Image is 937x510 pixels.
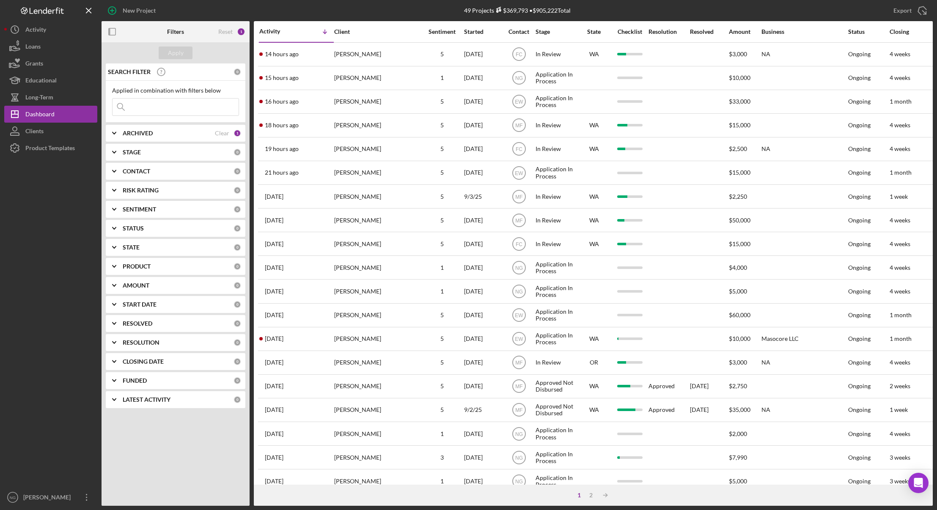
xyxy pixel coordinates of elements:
time: 4 weeks [890,359,910,366]
div: [PERSON_NAME] [334,328,419,350]
button: Export [885,2,933,19]
time: 2025-09-22 20:57 [265,312,283,318]
div: WA [577,406,611,413]
div: [DATE] [464,67,502,89]
div: [DATE] [464,43,502,66]
div: Clients [25,123,44,142]
div: Sentiment [421,28,463,35]
div: In Review [536,43,576,66]
b: RISK RATING [123,187,159,194]
div: 5 [421,312,463,318]
div: Apply [168,47,184,59]
time: 2025-09-22 22:23 [265,264,283,271]
div: Resolved [690,28,728,35]
div: NA [761,43,846,66]
b: START DATE [123,301,157,308]
div: WA [577,193,611,200]
div: [PERSON_NAME] [21,489,76,508]
div: 0 [234,206,241,213]
button: Loans [4,38,97,55]
div: Ongoing [848,51,871,58]
div: Approved Not Disbursed [536,375,576,398]
div: [PERSON_NAME] [334,351,419,374]
div: [DATE] [464,90,502,113]
button: Activity [4,21,97,38]
div: Activity [25,21,46,40]
a: Dashboard [4,106,97,123]
time: 2025-09-23 19:50 [265,122,299,129]
div: 1 [234,129,241,137]
time: 2025-09-22 23:19 [265,241,283,247]
div: Ongoing [848,406,871,413]
time: 4 weeks [890,288,910,295]
div: Approved [648,406,675,413]
button: Apply [159,47,192,59]
span: $10,000 [729,74,750,81]
div: Business [761,28,846,35]
text: FC [516,146,522,152]
div: 9/3/25 [464,185,502,208]
b: Filters [167,28,184,35]
div: [DATE] [464,422,502,445]
div: 2 [585,492,597,499]
div: Applied in combination with filters below [112,87,239,94]
text: EW [515,313,523,318]
div: Export [893,2,912,19]
span: $7,990 [729,454,747,461]
text: NG [10,495,16,500]
div: [DATE] [464,162,502,184]
div: [PERSON_NAME] [334,280,419,302]
div: WA [577,217,611,224]
div: 0 [234,263,241,270]
b: SEARCH FILTER [108,69,151,75]
time: 1 month [890,98,912,105]
time: 1 month [890,169,912,176]
span: $33,000 [729,98,750,105]
div: $35,000 [729,399,761,421]
text: MF [515,123,522,129]
time: 3 weeks [890,477,910,485]
div: Resolution [648,28,689,35]
text: MF [515,194,522,200]
div: WA [577,335,611,342]
div: 5 [421,145,463,152]
span: $2,000 [729,430,747,437]
time: 2025-09-22 19:49 [265,359,283,366]
text: NG [515,431,523,437]
div: 0 [234,377,241,384]
div: [PERSON_NAME] [334,470,419,492]
div: Application In Process [536,446,576,469]
button: Product Templates [4,140,97,156]
time: 1 week [890,406,908,413]
div: Product Templates [25,140,75,159]
time: 4 weeks [890,430,910,437]
div: [DATE] [690,399,728,421]
div: Masocore LLC [761,328,846,350]
div: 0 [234,186,241,194]
div: [DATE] [464,375,502,398]
div: NA [761,138,846,160]
time: 2025-09-23 18:48 [265,145,299,152]
div: [PERSON_NAME] [334,422,419,445]
div: In Review [536,138,576,160]
div: Ongoing [848,74,871,81]
b: PRODUCT [123,263,151,270]
div: Contact [503,28,535,35]
div: 0 [234,301,241,308]
div: Status [848,28,889,35]
div: $369,793 [494,7,528,14]
div: 5 [421,122,463,129]
div: [PERSON_NAME] [334,209,419,231]
div: 5 [421,335,463,342]
button: Long-Term [4,89,97,106]
div: Ongoing [848,145,871,152]
div: 5 [421,193,463,200]
a: Educational [4,72,97,89]
div: 1 [237,27,245,36]
time: 2025-09-20 22:20 [265,406,283,413]
div: [PERSON_NAME] [334,185,419,208]
div: Approved [648,383,675,389]
text: MF [515,384,522,389]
